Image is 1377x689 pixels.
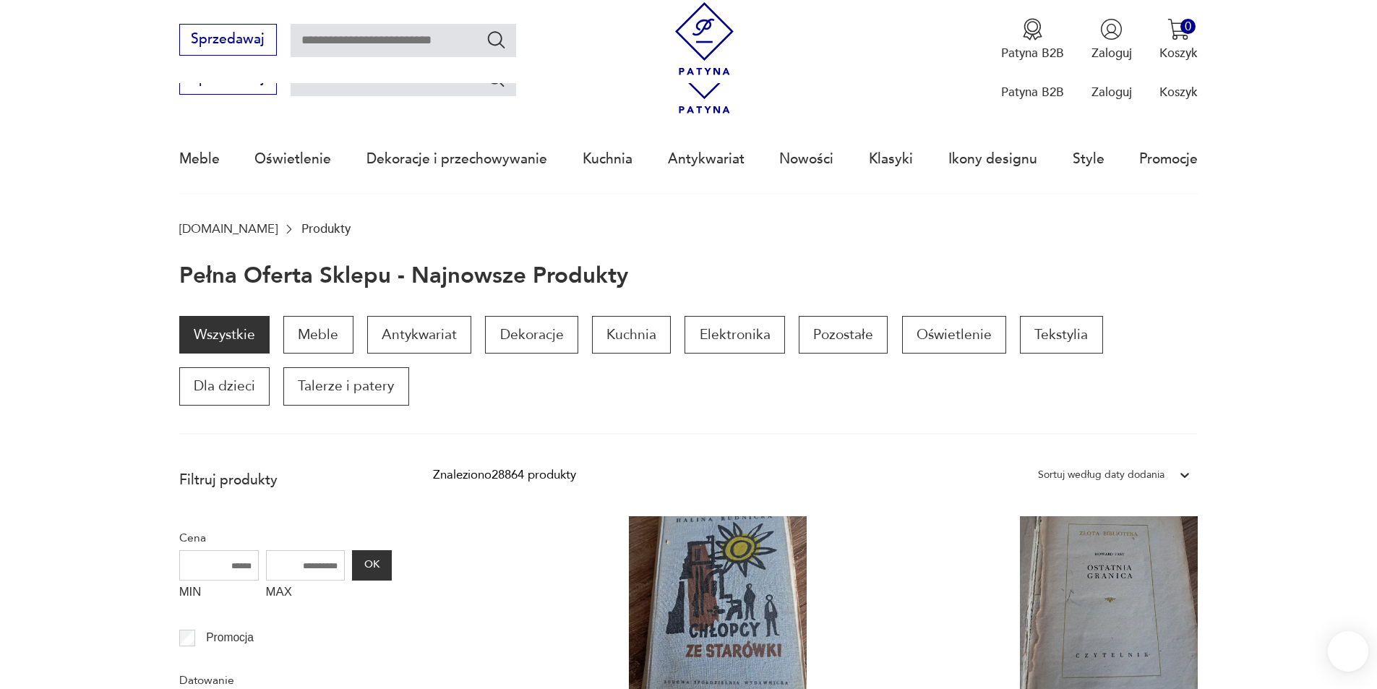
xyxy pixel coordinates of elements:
[1159,45,1198,61] p: Koszyk
[1001,84,1064,100] p: Patyna B2B
[283,367,408,405] a: Talerze i patery
[352,550,391,581] button: OK
[179,126,220,192] a: Meble
[1073,126,1104,192] a: Style
[301,222,351,236] p: Produkty
[1159,84,1198,100] p: Koszyk
[1021,18,1044,40] img: Ikona medalu
[179,264,628,288] h1: Pełna oferta sklepu - najnowsze produkty
[179,367,270,405] a: Dla dzieci
[668,126,745,192] a: Antykwariat
[668,2,741,75] img: Patyna - sklep z meblami i dekoracjami vintage
[254,126,331,192] a: Oświetlenie
[1328,631,1368,672] iframe: Smartsupp widget button
[902,316,1006,354] a: Oświetlenie
[779,126,833,192] a: Nowości
[948,126,1037,192] a: Ikony designu
[179,316,270,354] a: Wszystkie
[1001,18,1064,61] a: Ikona medaluPatyna B2B
[486,68,507,89] button: Szukaj
[179,581,259,608] label: MIN
[283,316,353,354] a: Meble
[367,316,471,354] a: Antykwariat
[486,29,507,50] button: Szukaj
[1038,466,1164,484] div: Sortuj według daty dodania
[206,628,254,647] p: Promocja
[1091,18,1132,61] button: Zaloguj
[485,316,578,354] a: Dekoracje
[179,74,277,85] a: Sprzedawaj
[366,126,547,192] a: Dekoracje i przechowywanie
[179,528,392,547] p: Cena
[1001,45,1064,61] p: Patyna B2B
[1167,18,1190,40] img: Ikona koszyka
[592,316,671,354] a: Kuchnia
[1100,18,1123,40] img: Ikonka użytkownika
[179,24,277,56] button: Sprzedawaj
[1001,18,1064,61] button: Patyna B2B
[685,316,784,354] a: Elektronika
[1180,19,1196,34] div: 0
[1020,316,1102,354] a: Tekstylia
[179,471,392,489] p: Filtruj produkty
[1091,84,1132,100] p: Zaloguj
[799,316,888,354] a: Pozostałe
[583,126,632,192] a: Kuchnia
[1091,45,1132,61] p: Zaloguj
[1139,126,1198,192] a: Promocje
[1159,18,1198,61] button: 0Koszyk
[266,581,346,608] label: MAX
[179,35,277,46] a: Sprzedawaj
[179,222,278,236] a: [DOMAIN_NAME]
[433,466,576,484] div: Znaleziono 28864 produkty
[869,126,913,192] a: Klasyki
